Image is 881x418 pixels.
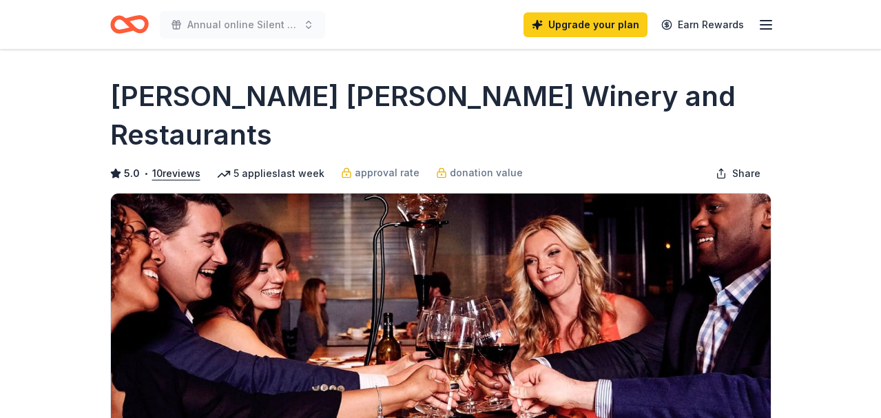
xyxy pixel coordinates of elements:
span: approval rate [355,165,419,181]
span: Share [732,165,760,182]
h1: [PERSON_NAME] [PERSON_NAME] Winery and Restaurants [110,77,771,154]
a: Earn Rewards [653,12,752,37]
button: Share [705,160,771,187]
span: • [143,168,148,179]
span: Annual online Silent Auction [187,17,298,33]
button: 10reviews [152,165,200,182]
a: Home [110,8,149,41]
a: approval rate [341,165,419,181]
div: 5 applies last week [217,165,324,182]
button: Annual online Silent Auction [160,11,325,39]
span: donation value [450,165,523,181]
span: 5.0 [124,165,140,182]
a: donation value [436,165,523,181]
a: Upgrade your plan [524,12,647,37]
